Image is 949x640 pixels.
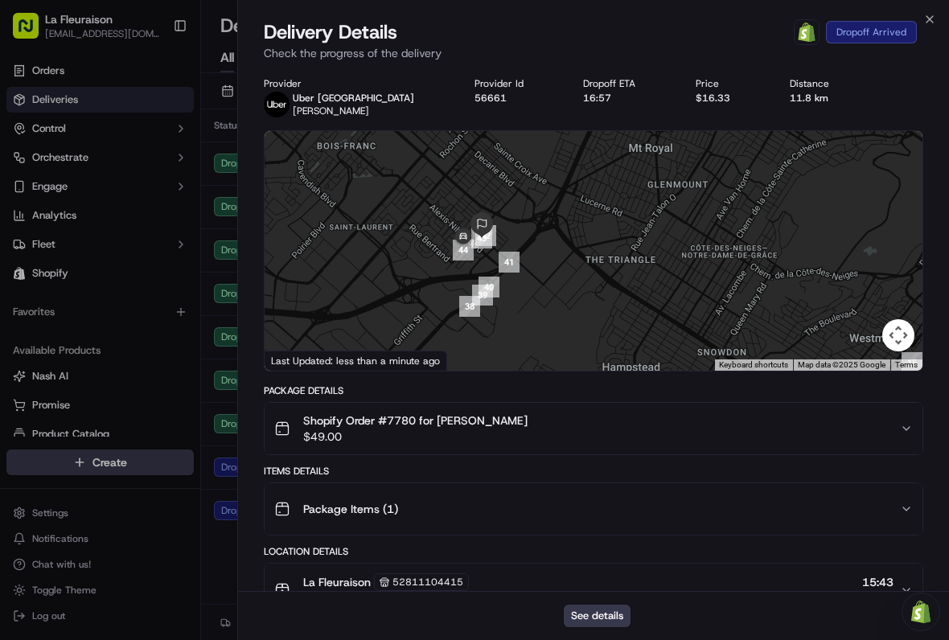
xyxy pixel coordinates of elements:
button: Map camera controls [882,319,914,351]
p: Check the progress of the delivery [264,45,923,61]
button: Start new chat [273,158,293,178]
span: Knowledge Base [32,316,123,332]
div: Distance [790,77,864,90]
span: API Documentation [152,316,258,332]
p: Uber [GEOGRAPHIC_DATA] [293,92,414,105]
button: Shopify Order #7780 for [PERSON_NAME]$49.00 [265,403,922,454]
img: Shopify [797,23,816,42]
img: Nash [16,16,48,48]
span: Shopify Order #7780 for [PERSON_NAME] [303,412,528,429]
a: 💻API Documentation [129,310,265,338]
div: Location Details [264,545,923,558]
img: 1736555255976-a54dd68f-1ca7-489b-9aae-adbdc363a1c4 [32,250,45,263]
img: 9188753566659_6852d8bf1fb38e338040_72.png [34,154,63,183]
button: Keyboard shortcuts [719,359,788,371]
button: Package Items (1) [265,483,922,535]
div: $16.33 [696,92,765,105]
div: 38 [453,289,487,323]
div: 📗 [16,318,29,330]
div: Past conversations [16,209,108,222]
span: 15:43 [859,574,894,590]
span: $49.00 [303,429,528,445]
button: See details [564,605,631,627]
div: Dropoff ETA [583,77,670,90]
div: Last Updated: less than a minute ago [265,351,447,371]
a: Terms (opens in new tab) [895,360,918,369]
a: 📗Knowledge Base [10,310,129,338]
a: Open this area in Google Maps (opens a new window) [269,350,322,371]
span: Delivery Details [264,19,397,45]
span: [PERSON_NAME] [293,105,369,117]
div: 39 [466,278,499,312]
div: 💻 [136,318,149,330]
div: Items Details [264,465,923,478]
a: Shopify [794,19,820,45]
p: Welcome 👋 [16,64,293,90]
button: La Fleuraison5281110441515:43[DATE] [265,564,922,617]
span: La Fleuraison [303,574,371,590]
span: Package Items ( 1 ) [303,501,398,517]
div: We're available if you need us! [72,170,221,183]
div: 11.8 km [790,92,864,105]
span: Pylon [160,355,195,367]
div: 16:57 [583,92,670,105]
span: [PERSON_NAME] [50,249,130,262]
span: Map data ©2025 Google [798,360,885,369]
img: Google [269,350,322,371]
span: [DATE] [142,249,175,262]
div: Provider Id [474,77,558,90]
div: Package Details [264,384,923,397]
div: 41 [492,245,526,279]
div: Provider [264,77,449,90]
span: 52811104415 [392,576,463,589]
a: Powered byPylon [113,355,195,367]
div: Start new chat [72,154,264,170]
div: 40 [472,270,506,304]
div: Price [696,77,765,90]
img: uber-new-logo.jpeg [264,92,290,117]
span: • [134,249,139,262]
button: 56661 [474,92,507,105]
button: See all [249,206,293,225]
img: 1736555255976-a54dd68f-1ca7-489b-9aae-adbdc363a1c4 [16,154,45,183]
span: [DATE] [859,590,894,606]
img: Masood Aslam [16,234,42,260]
input: Got a question? Start typing here... [42,104,290,121]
